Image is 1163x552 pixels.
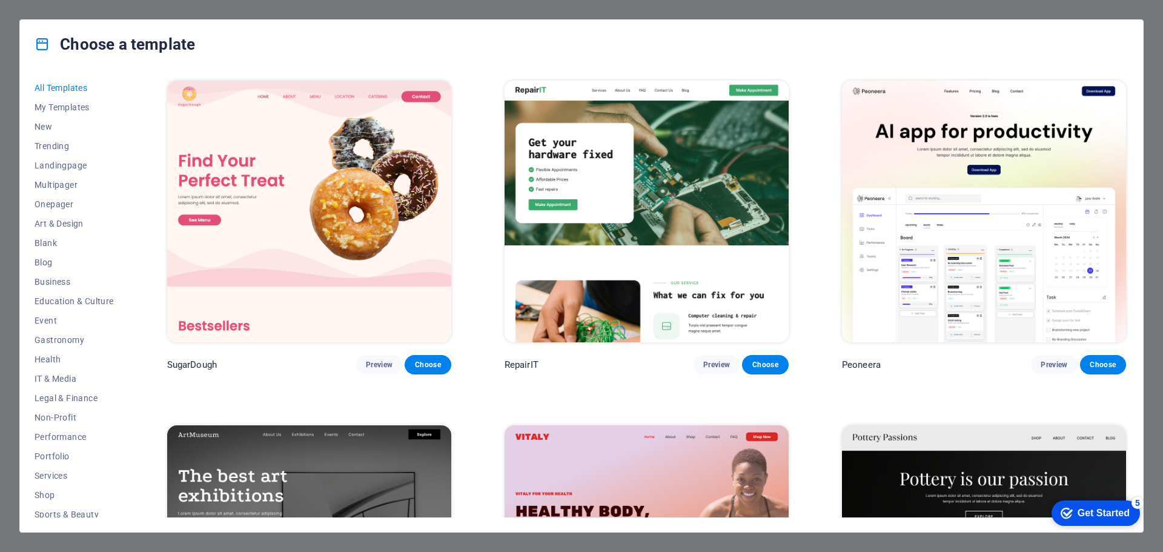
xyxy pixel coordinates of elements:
img: SugarDough [167,81,451,342]
span: Preview [703,360,730,370]
span: Choose [414,360,441,370]
button: Choose [1080,355,1126,374]
p: SugarDough [167,359,217,371]
img: Peoneera [842,81,1126,342]
button: All Templates [35,78,114,98]
span: Shop [35,490,114,500]
button: Art & Design [35,214,114,233]
button: Services [35,466,114,485]
p: RepairIT [505,359,538,371]
div: 5 [90,2,102,15]
button: Choose [405,355,451,374]
button: Choose [742,355,788,374]
img: RepairIT [505,81,789,342]
button: Onepager [35,195,114,214]
button: Blank [35,233,114,253]
span: Preview [1041,360,1067,370]
button: Business [35,272,114,291]
span: Education & Culture [35,296,114,306]
span: All Templates [35,83,114,93]
span: Blank [35,238,114,248]
span: Art & Design [35,219,114,228]
span: Blog [35,258,114,267]
span: Business [35,277,114,287]
p: Peoneera [842,359,881,371]
button: Education & Culture [35,291,114,311]
span: Event [35,316,114,325]
span: Sports & Beauty [35,510,114,519]
button: Shop [35,485,114,505]
button: My Templates [35,98,114,117]
button: Health [35,350,114,369]
button: Sports & Beauty [35,505,114,524]
button: New [35,117,114,136]
span: Legal & Finance [35,393,114,403]
span: Choose [1090,360,1116,370]
button: Trending [35,136,114,156]
button: Landingpage [35,156,114,175]
button: Blog [35,253,114,272]
button: Legal & Finance [35,388,114,408]
button: Portfolio [35,447,114,466]
h4: Choose a template [35,35,195,54]
span: Preview [366,360,393,370]
span: Non-Profit [35,413,114,422]
span: Choose [752,360,778,370]
div: Get Started [36,13,88,24]
span: Health [35,354,114,364]
span: New [35,122,114,131]
button: IT & Media [35,369,114,388]
button: Event [35,311,114,330]
span: My Templates [35,102,114,112]
button: Preview [694,355,740,374]
span: Portfolio [35,451,114,461]
span: Services [35,471,114,481]
span: Multipager [35,180,114,190]
span: IT & Media [35,374,114,384]
button: Preview [356,355,402,374]
button: Gastronomy [35,330,114,350]
button: Multipager [35,175,114,195]
button: Performance [35,427,114,447]
span: Trending [35,141,114,151]
span: Onepager [35,199,114,209]
button: Non-Profit [35,408,114,427]
span: Performance [35,432,114,442]
button: Preview [1031,355,1077,374]
div: Get Started 5 items remaining, 0% complete [10,6,98,32]
span: Landingpage [35,161,114,170]
span: Gastronomy [35,335,114,345]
